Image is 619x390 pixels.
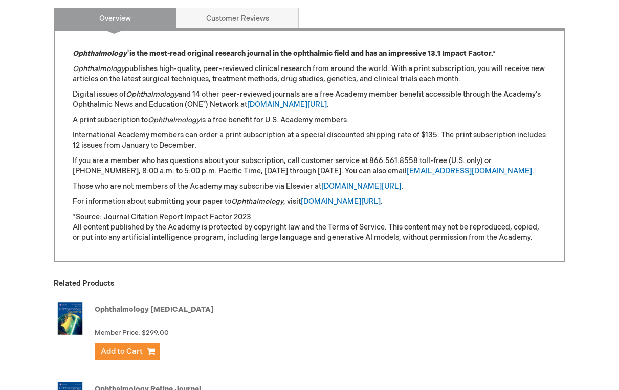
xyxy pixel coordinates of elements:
[203,100,206,106] sup: ®
[54,8,176,28] a: Overview
[54,279,114,288] strong: Related Products
[73,115,546,125] p: A print subscription to is a free benefit for U.S. Academy members.
[101,347,143,356] span: Add to Cart
[73,130,546,151] p: International Academy members can order a print subscription at a special discounted shipping rat...
[73,49,546,243] div: All content published by the Academy is protected by copyright law and the Terms of Service. This...
[231,197,283,206] em: Ophthalmology
[73,212,546,222] p: *Source: Journal Citation Report Impact Factor 2023
[95,343,160,360] button: Add to Cart
[73,64,546,84] p: publishes high-quality, peer-reviewed clinical research from around the world. With a print subsc...
[95,305,214,314] a: Ophthalmology [MEDICAL_DATA]
[142,328,169,338] span: $299.00
[73,49,127,58] em: Ophthalmology
[73,89,546,110] p: Digital issues of and 14 other peer-reviewed journals are a free Academy member benefit accessibl...
[73,197,546,207] p: For information about submitting your paper to , visit .
[73,64,125,73] em: Ophthalmology
[247,100,327,109] a: [DOMAIN_NAME][URL]
[127,49,129,55] sup: ®
[95,328,140,338] strong: Member Price:
[54,298,86,339] img: Ophthalmology Glaucoma
[148,116,200,124] em: Ophthalmology
[73,156,546,176] p: If you are a member who has questions about your subscription, call customer service at 866.561.8...
[73,49,496,58] strong: is the most-read original research journal in the ophthalmic field and has an impressive 13.1 Imp...
[321,182,401,191] a: [DOMAIN_NAME][URL]
[176,8,299,28] a: Customer Reviews
[73,181,546,192] p: Those who are not members of the Academy may subscribe via Elsevier at .
[407,167,532,175] a: [EMAIL_ADDRESS][DOMAIN_NAME]
[301,197,381,206] a: [DOMAIN_NAME][URL]
[126,90,178,99] em: Ophthalmology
